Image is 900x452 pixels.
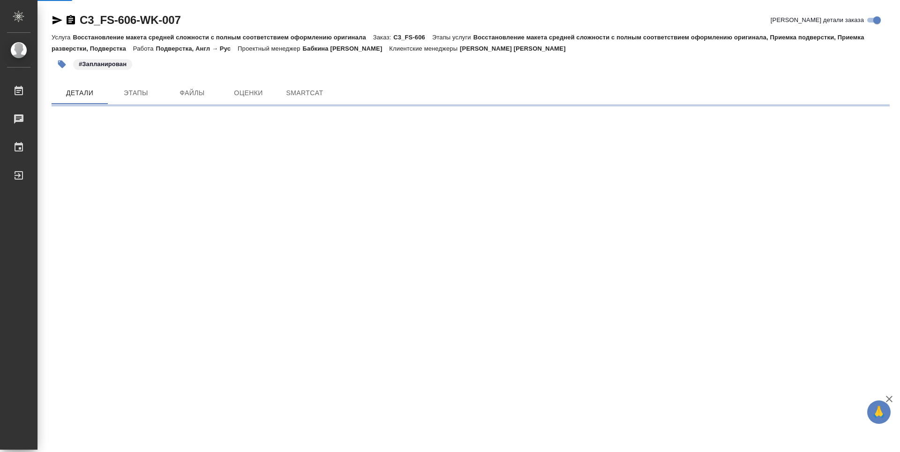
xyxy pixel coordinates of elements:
p: Восстановление макета средней сложности с полным соответствием оформлению оригинала [73,34,373,41]
p: Проектный менеджер [238,45,302,52]
p: Услуга [52,34,73,41]
p: Работа [133,45,156,52]
span: Детали [57,87,102,99]
button: Скопировать ссылку [65,15,76,26]
p: [PERSON_NAME] [PERSON_NAME] [460,45,573,52]
button: 🙏 [867,400,891,424]
p: Подверстка, Англ → Рус [156,45,238,52]
p: C3_FS-606 [393,34,432,41]
p: #Запланирован [79,60,127,69]
a: C3_FS-606-WK-007 [80,14,181,26]
p: Бабкина [PERSON_NAME] [303,45,390,52]
span: Запланирован [72,60,133,68]
button: Добавить тэг [52,54,72,75]
p: Восстановление макета средней сложности с полным соответствием оформлению оригинала, Приемка подв... [52,34,864,52]
span: SmartCat [282,87,327,99]
span: Этапы [113,87,158,99]
button: Скопировать ссылку для ЯМессенджера [52,15,63,26]
p: Этапы услуги [432,34,473,41]
p: Заказ: [373,34,393,41]
span: 🙏 [871,402,887,422]
span: Оценки [226,87,271,99]
span: [PERSON_NAME] детали заказа [771,15,864,25]
p: Клиентские менеджеры [389,45,460,52]
span: Файлы [170,87,215,99]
